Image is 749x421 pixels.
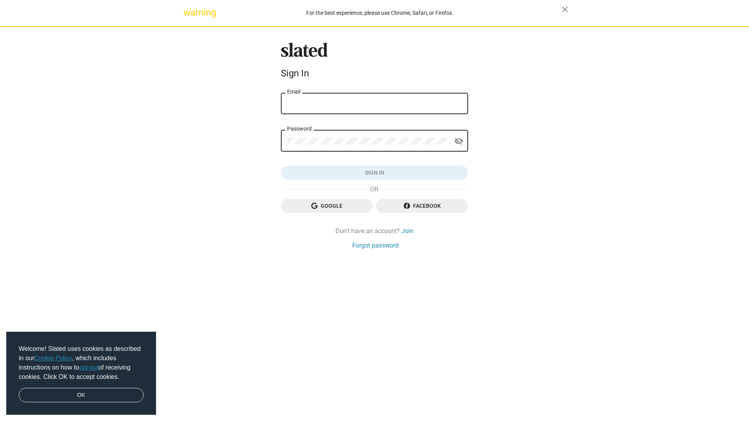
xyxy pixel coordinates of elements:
button: Facebook [376,199,468,213]
a: Cookie Policy [34,355,72,361]
a: dismiss cookie message [19,388,144,403]
div: Don't have an account? [281,227,468,235]
mat-icon: warning [183,8,193,17]
span: Welcome! Slated uses cookies as described in our , which includes instructions on how to of recei... [19,344,144,382]
button: Show password [451,134,467,149]
mat-icon: close [560,5,570,14]
button: Google [281,199,373,213]
span: Facebook [382,199,462,213]
a: opt-out [79,364,99,371]
div: cookieconsent [6,332,156,415]
div: Sign In [281,68,468,79]
div: For the best experience, please use Chrome, Safari, or Firefox. [198,8,562,18]
sl-branding: Sign In [281,42,468,82]
a: Forgot password [352,241,399,249]
mat-icon: visibility_off [454,135,463,147]
span: Google [287,199,367,213]
a: Join [401,227,414,235]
